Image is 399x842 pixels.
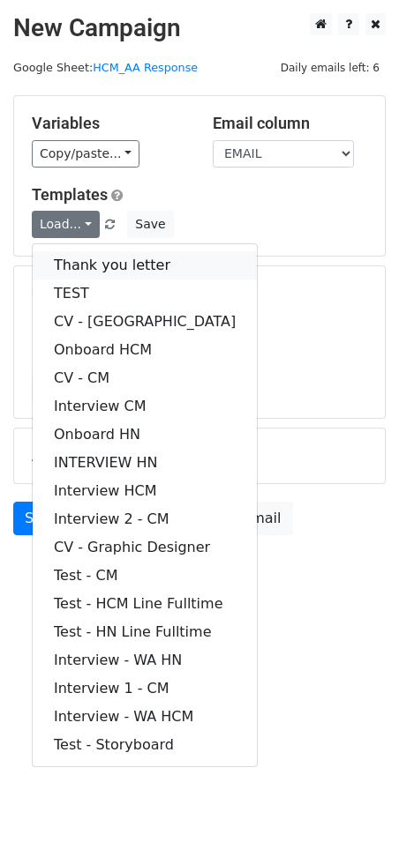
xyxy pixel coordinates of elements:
a: CV - CM [33,364,257,392]
a: Interview - WA HCM [33,703,257,731]
small: Google Sheet: [13,61,198,74]
a: Interview 1 - CM [33,674,257,703]
a: HCM_AA Response [93,61,198,74]
a: Load... [32,211,100,238]
a: Copy/paste... [32,140,139,168]
a: TEST [33,279,257,308]
a: Interview HCM [33,477,257,505]
a: Test - HCM Line Fulltime [33,590,257,618]
a: Interview - WA HN [33,646,257,674]
a: Interview 2 - CM [33,505,257,533]
a: CV - Graphic Designer [33,533,257,562]
h5: Variables [32,114,186,133]
iframe: Chat Widget [311,757,399,842]
a: Test - HN Line Fulltime [33,618,257,646]
a: Templates [32,185,108,204]
a: INTERVIEW HN [33,449,257,477]
a: Thank you letter [33,251,257,279]
a: Onboard HN [33,421,257,449]
a: Send [13,502,72,535]
button: Save [127,211,173,238]
a: Test - CM [33,562,257,590]
span: Daily emails left: 6 [275,58,386,78]
a: Interview CM [33,392,257,421]
a: Daily emails left: 6 [275,61,386,74]
h2: New Campaign [13,13,386,43]
a: CV - [GEOGRAPHIC_DATA] [33,308,257,336]
a: Onboard HCM [33,336,257,364]
a: Test - Storyboard [33,731,257,759]
h5: Email column [213,114,367,133]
